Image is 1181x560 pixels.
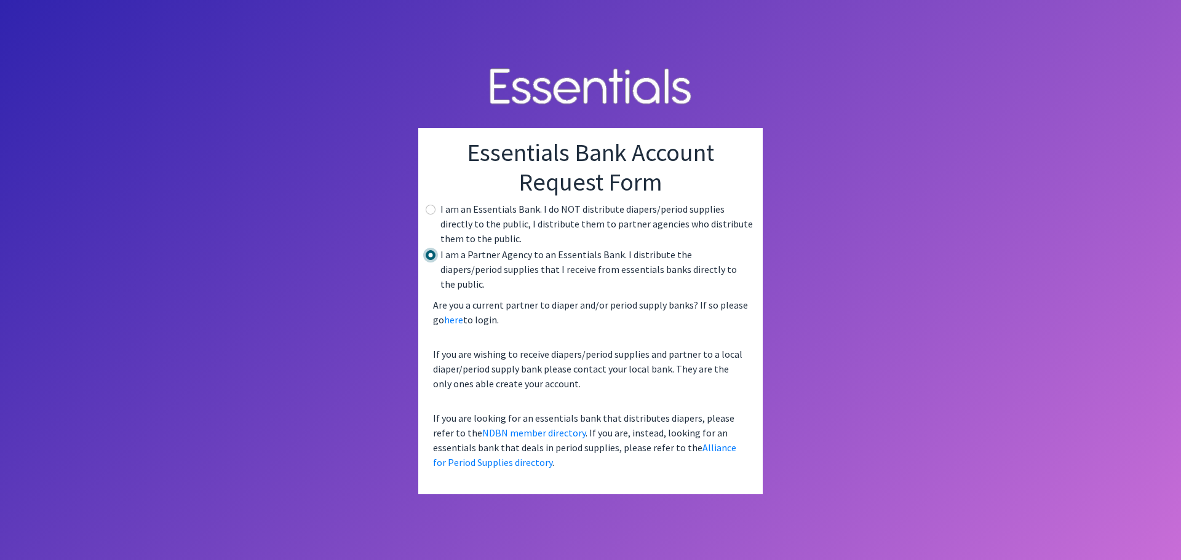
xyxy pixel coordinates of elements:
a: here [444,314,463,326]
h1: Essentials Bank Account Request Form [428,138,753,197]
img: Human Essentials [480,56,701,119]
a: NDBN member directory [482,427,586,439]
p: Are you a current partner to diaper and/or period supply banks? If so please go to login. [428,293,753,332]
p: If you are looking for an essentials bank that distributes diapers, please refer to the . If you ... [428,406,753,475]
label: I am an Essentials Bank. I do NOT distribute diapers/period supplies directly to the public, I di... [440,202,753,246]
label: I am a Partner Agency to an Essentials Bank. I distribute the diapers/period supplies that I rece... [440,247,753,291]
p: If you are wishing to receive diapers/period supplies and partner to a local diaper/period supply... [428,342,753,396]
